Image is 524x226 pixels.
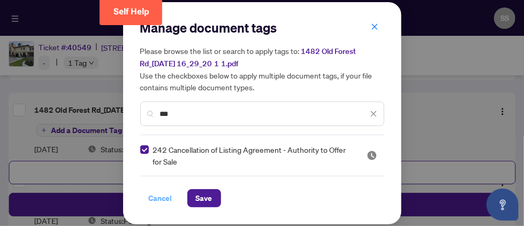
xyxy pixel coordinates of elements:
[367,150,377,161] span: Pending Review
[140,189,181,207] button: Cancel
[487,189,519,221] button: Open asap
[370,110,377,118] span: close
[196,190,212,207] span: Save
[371,23,378,30] span: close
[113,6,149,17] span: Self Help
[367,150,377,161] img: status
[187,189,221,207] button: Save
[140,46,356,68] span: 1482 Old Forest Rd_[DATE] 16_29_20 1 1.pdf
[140,19,384,36] h2: Manage document tags
[153,144,354,167] span: 242 Cancellation of Listing Agreement - Authority to Offer for Sale
[140,45,384,93] h5: Please browse the list or search to apply tags to: Use the checkboxes below to apply multiple doc...
[149,190,172,207] span: Cancel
